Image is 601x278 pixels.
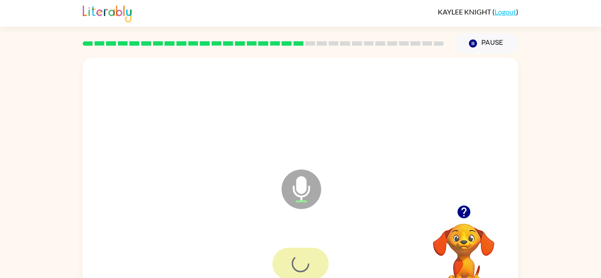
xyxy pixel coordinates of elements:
img: Literably [83,3,132,22]
button: Pause [454,33,518,54]
a: Logout [495,7,516,16]
div: ( ) [438,7,518,16]
span: KAYLEE KNIGHT [438,7,492,16]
